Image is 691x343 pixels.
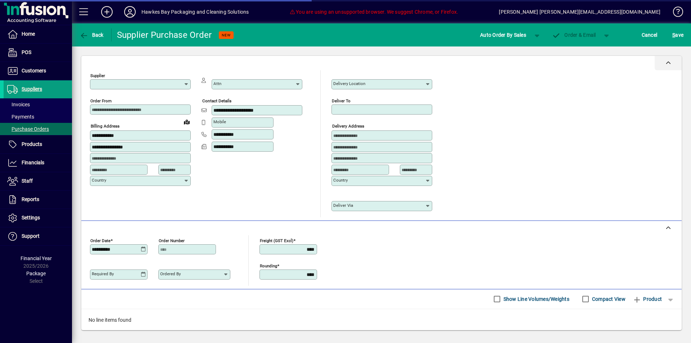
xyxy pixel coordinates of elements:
[92,271,114,276] mat-label: Required by
[668,1,682,25] a: Knowledge Base
[477,28,530,41] button: Auto Order By Sales
[95,5,118,18] button: Add
[333,178,348,183] mat-label: Country
[4,98,72,111] a: Invoices
[80,32,104,38] span: Back
[502,295,569,303] label: Show Line Volumes/Weights
[4,62,72,80] a: Customers
[552,32,596,38] span: Order & Email
[548,28,600,41] button: Order & Email
[22,86,42,92] span: Suppliers
[118,5,141,18] button: Profile
[213,81,221,86] mat-label: Attn
[22,215,40,220] span: Settings
[81,309,682,331] div: No line items found
[22,68,46,73] span: Customers
[670,28,685,41] button: Save
[78,28,105,41] button: Back
[7,114,34,120] span: Payments
[4,44,72,62] a: POS
[260,238,293,243] mat-label: Freight (GST excl)
[332,98,351,103] mat-label: Deliver To
[499,6,660,18] div: [PERSON_NAME] [PERSON_NAME][EMAIL_ADDRESS][DOMAIN_NAME]
[22,160,44,165] span: Financials
[22,49,31,55] span: POS
[90,238,110,243] mat-label: Order date
[222,33,231,37] span: NEW
[4,172,72,190] a: Staff
[4,227,72,245] a: Support
[4,191,72,209] a: Reports
[4,111,72,123] a: Payments
[333,203,353,208] mat-label: Deliver via
[213,119,226,124] mat-label: Mobile
[22,233,40,239] span: Support
[21,255,52,261] span: Financial Year
[22,31,35,37] span: Home
[290,9,458,15] span: You are using an unsupported browser. We suggest Chrome, or Firefox.
[260,263,277,268] mat-label: Rounding
[159,238,185,243] mat-label: Order number
[26,271,46,276] span: Package
[672,29,683,41] span: ave
[117,29,212,41] div: Supplier Purchase Order
[4,154,72,172] a: Financials
[640,28,659,41] button: Cancel
[7,126,49,132] span: Purchase Orders
[22,141,42,147] span: Products
[90,98,112,103] mat-label: Order from
[22,196,39,202] span: Reports
[141,6,249,18] div: Hawkes Bay Packaging and Cleaning Solutions
[629,293,665,306] button: Product
[90,73,105,78] mat-label: Supplier
[480,29,526,41] span: Auto Order By Sales
[672,32,675,38] span: S
[160,271,181,276] mat-label: Ordered by
[591,295,625,303] label: Compact View
[181,116,193,128] a: View on map
[7,102,30,107] span: Invoices
[642,29,658,41] span: Cancel
[333,81,365,86] mat-label: Delivery Location
[22,178,33,184] span: Staff
[633,293,662,305] span: Product
[4,123,72,135] a: Purchase Orders
[4,209,72,227] a: Settings
[4,25,72,43] a: Home
[92,178,106,183] mat-label: Country
[4,135,72,153] a: Products
[72,28,112,41] app-page-header-button: Back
